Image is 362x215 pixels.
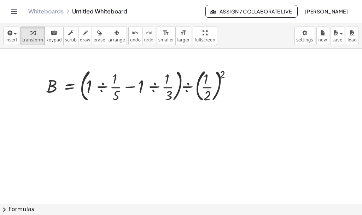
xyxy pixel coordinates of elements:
[5,38,17,43] span: insert
[348,38,357,43] span: load
[144,38,153,43] span: redo
[294,27,315,45] button: settings
[177,38,189,43] span: larger
[21,27,45,45] button: transform
[316,27,329,45] button: new
[332,38,342,43] span: save
[299,5,354,18] button: [PERSON_NAME]
[4,27,19,45] button: insert
[130,38,141,43] span: undo
[331,27,344,45] button: save
[163,29,169,37] i: format_size
[180,29,187,37] i: format_size
[296,38,313,43] span: settings
[305,8,348,15] span: [PERSON_NAME]
[158,38,174,43] span: smaller
[65,38,77,43] span: scrub
[107,27,127,45] button: arrange
[145,29,152,37] i: redo
[175,27,191,45] button: format_sizelarger
[142,27,155,45] button: redoredo
[92,27,107,45] button: erase
[194,38,215,43] span: fullscreen
[346,27,358,45] button: load
[63,27,78,45] button: scrub
[193,27,217,45] button: fullscreen
[46,38,62,43] span: keypad
[157,27,176,45] button: format_sizesmaller
[128,27,142,45] button: undoundo
[109,38,125,43] span: arrange
[78,27,92,45] button: draw
[132,29,139,37] i: undo
[8,6,20,17] button: Toggle navigation
[80,38,90,43] span: draw
[205,5,298,18] button: Assign / Collaborate Live
[93,38,105,43] span: erase
[22,38,43,43] span: transform
[211,8,292,15] span: Assign / Collaborate Live
[45,27,64,45] button: keyboardkeypad
[318,38,327,43] span: new
[28,8,64,15] a: Whiteboards
[51,29,57,37] i: keyboard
